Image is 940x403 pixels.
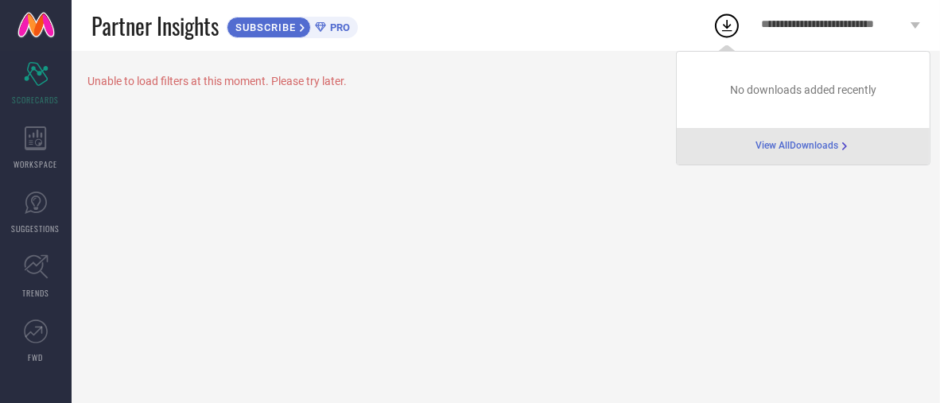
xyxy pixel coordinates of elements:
[227,13,358,38] a: SUBSCRIBEPRO
[755,140,851,153] div: Open download page
[713,11,741,40] div: Open download list
[227,21,300,33] span: SUBSCRIBE
[326,21,350,33] span: PRO
[13,94,60,106] span: SCORECARDS
[14,158,58,170] span: WORKSPACE
[730,83,876,96] span: No downloads added recently
[22,287,49,299] span: TRENDS
[91,10,219,42] span: Partner Insights
[29,351,44,363] span: FWD
[87,75,924,87] div: Unable to load filters at this moment. Please try later.
[12,223,60,234] span: SUGGESTIONS
[755,140,851,153] a: View AllDownloads
[755,140,838,153] span: View All Downloads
